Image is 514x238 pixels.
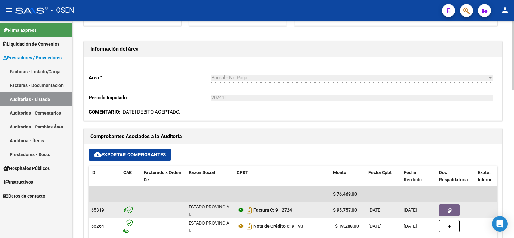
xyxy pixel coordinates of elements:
[501,6,509,14] mat-icon: person
[3,165,50,172] span: Hospitales Públicos
[89,109,119,115] strong: COMENTARIO
[333,170,346,175] span: Monto
[51,3,74,17] span: - OSEN
[404,224,417,229] span: [DATE]
[404,170,422,182] span: Fecha Recibido
[439,170,468,182] span: Doc Respaldatoria
[89,74,211,81] p: Area *
[234,166,331,187] datatable-header-cell: CPBT
[94,151,102,158] mat-icon: cloud_download
[478,170,492,182] span: Expte. Interno
[186,166,234,187] datatable-header-cell: Razon Social
[245,205,253,215] i: Descargar documento
[237,170,248,175] span: CPBT
[245,221,253,231] i: Descargar documento
[253,207,292,213] strong: Factura C: 9 - 2724
[89,94,211,101] p: Periodo Imputado
[141,166,186,187] datatable-header-cell: Facturado x Orden De
[121,166,141,187] datatable-header-cell: CAE
[475,166,498,187] datatable-header-cell: Expte. Interno
[89,166,121,187] datatable-header-cell: ID
[437,166,475,187] datatable-header-cell: Doc Respaldatoria
[89,149,171,161] button: Exportar Comprobantes
[3,54,62,61] span: Prestadores / Proveedores
[123,170,132,175] span: CAE
[333,207,357,213] strong: $ 95.757,00
[211,75,249,81] span: Boreal - No Pagar
[90,44,496,54] h1: Información del área
[492,216,508,232] div: Open Intercom Messenger
[3,40,59,48] span: Liquidación de Convenios
[94,152,166,158] span: Exportar Comprobantes
[91,224,104,229] span: 66264
[3,179,33,186] span: Instructivos
[189,170,215,175] span: Razon Social
[89,109,180,115] span: : [DATE] DEBITO ACEPTADO.
[368,224,382,229] span: [DATE]
[3,192,45,199] span: Datos de contacto
[144,170,181,182] span: Facturado x Orden De
[331,166,366,187] datatable-header-cell: Monto
[3,27,37,34] span: Firma Express
[5,6,13,14] mat-icon: menu
[333,224,359,229] strong: -$ 19.288,00
[368,207,382,213] span: [DATE]
[253,224,303,229] strong: Nota de Crédito C: 9 - 93
[401,166,437,187] datatable-header-cell: Fecha Recibido
[404,207,417,213] span: [DATE]
[366,166,401,187] datatable-header-cell: Fecha Cpbt
[333,191,357,197] span: $ 76.469,00
[189,203,232,233] div: ESTADO PROVINCIA DE [GEOGRAPHIC_DATA][PERSON_NAME]
[91,207,104,213] span: 65319
[368,170,392,175] span: Fecha Cpbt
[91,170,95,175] span: ID
[90,131,496,142] h1: Comprobantes Asociados a la Auditoría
